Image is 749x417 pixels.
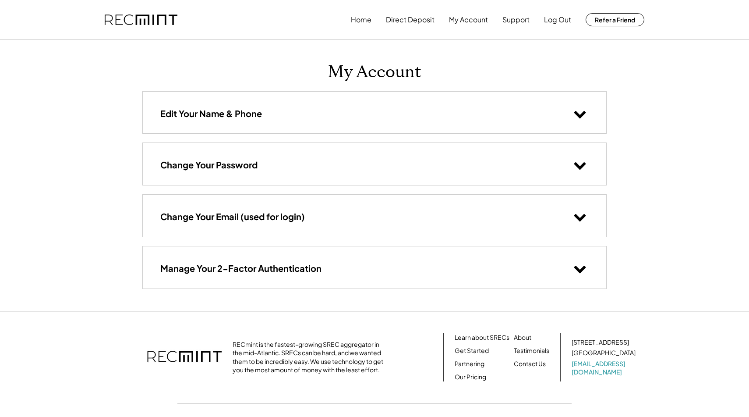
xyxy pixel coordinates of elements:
[514,360,546,368] a: Contact Us
[544,11,571,29] button: Log Out
[455,333,509,342] a: Learn about SRECs
[160,263,322,274] h3: Manage Your 2-Factor Authentication
[455,346,489,355] a: Get Started
[572,360,637,377] a: [EMAIL_ADDRESS][DOMAIN_NAME]
[449,11,488,29] button: My Account
[328,62,421,82] h1: My Account
[105,14,177,25] img: recmint-logotype%403x.png
[502,11,530,29] button: Support
[160,159,258,171] h3: Change Your Password
[160,211,305,222] h3: Change Your Email (used for login)
[351,11,371,29] button: Home
[514,333,531,342] a: About
[572,338,629,347] div: [STREET_ADDRESS]
[572,349,636,357] div: [GEOGRAPHIC_DATA]
[147,342,222,373] img: recmint-logotype%403x.png
[386,11,435,29] button: Direct Deposit
[160,108,262,119] h3: Edit Your Name & Phone
[455,373,486,381] a: Our Pricing
[514,346,549,355] a: Testimonials
[586,13,644,26] button: Refer a Friend
[233,340,388,374] div: RECmint is the fastest-growing SREC aggregator in the mid-Atlantic. SRECs can be hard, and we wan...
[455,360,484,368] a: Partnering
